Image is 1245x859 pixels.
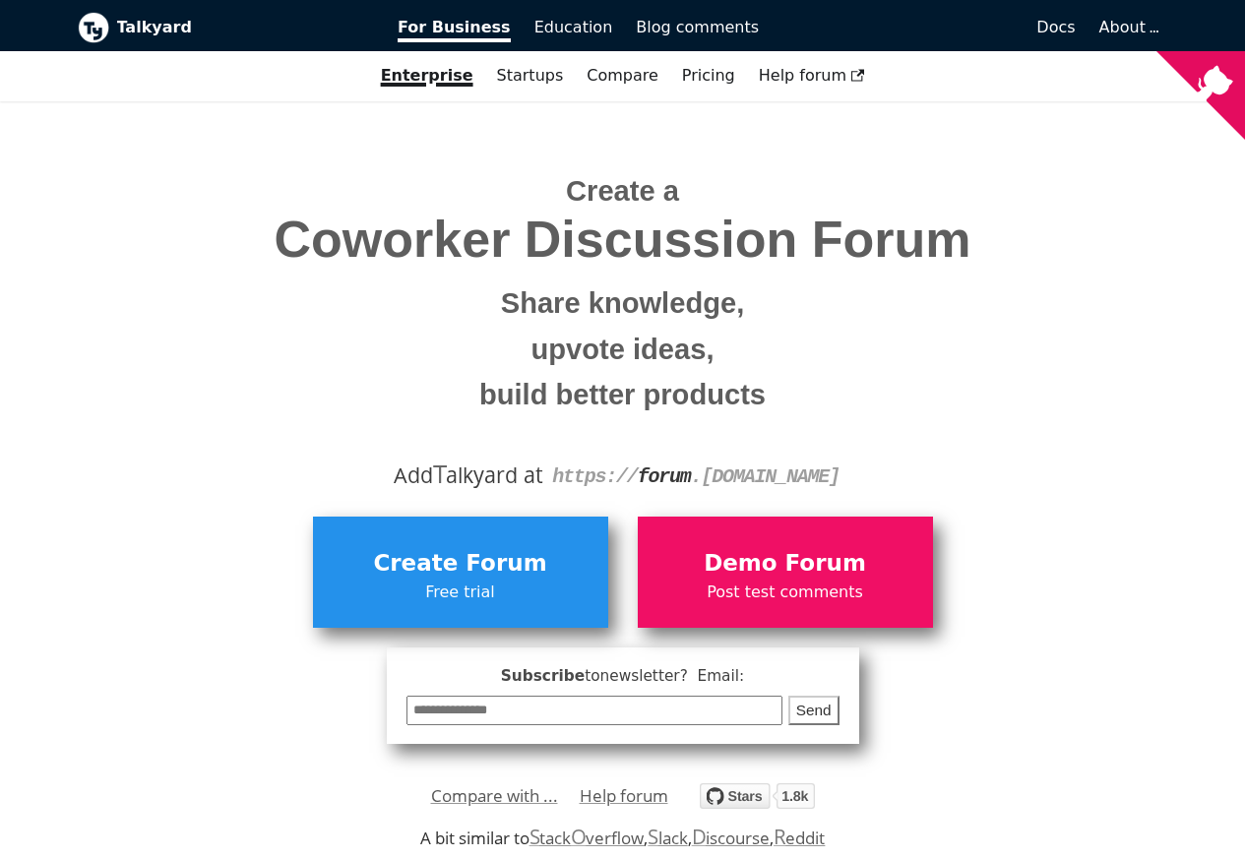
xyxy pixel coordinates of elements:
span: Blog comments [636,18,759,36]
span: Free trial [323,580,598,605]
span: Demo Forum [648,545,923,583]
small: upvote ideas, [93,327,1153,373]
a: Create ForumFree trial [313,517,608,627]
a: For Business [386,11,523,44]
span: to newsletter ? Email: [585,667,744,685]
span: Subscribe [406,664,840,689]
span: T [433,456,447,491]
a: Reddit [774,827,825,849]
span: S [529,823,540,850]
span: D [692,823,707,850]
a: Blog comments [624,11,771,44]
a: About [1099,18,1156,36]
small: build better products [93,372,1153,418]
span: S [648,823,658,850]
strong: forum [638,465,691,488]
span: For Business [398,18,511,42]
a: Education [523,11,625,44]
span: Create a [566,175,679,207]
a: Compare with ... [431,781,558,811]
div: Add alkyard at [93,459,1153,492]
span: Docs [1036,18,1075,36]
a: Discourse [692,827,770,849]
span: Education [534,18,613,36]
span: Coworker Discussion Forum [93,212,1153,268]
img: talkyard.svg [700,783,815,809]
img: Talkyard logo [78,12,109,43]
a: StackOverflow [529,827,645,849]
a: Enterprise [369,59,485,92]
span: Help forum [759,66,865,85]
a: Help forum [580,781,668,811]
span: Create Forum [323,545,598,583]
a: Compare [587,66,658,85]
a: Pricing [670,59,747,92]
a: Star debiki/talkyard on GitHub [700,786,815,815]
a: Help forum [747,59,877,92]
span: O [571,823,587,850]
a: Startups [485,59,576,92]
a: Slack [648,827,687,849]
a: Talkyard logoTalkyard [78,12,371,43]
button: Send [788,696,840,726]
b: Talkyard [117,15,371,40]
small: Share knowledge, [93,280,1153,327]
code: https:// . [DOMAIN_NAME] [552,465,840,488]
a: Docs [771,11,1088,44]
span: Post test comments [648,580,923,605]
span: R [774,823,786,850]
a: Demo ForumPost test comments [638,517,933,627]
